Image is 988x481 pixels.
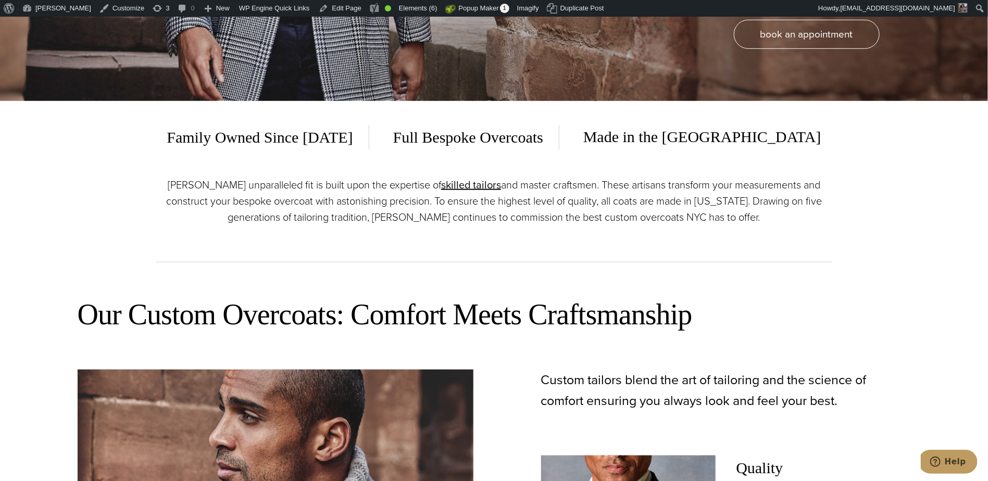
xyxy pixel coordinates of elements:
iframe: Opens a widget where you can chat to one of our agents [921,450,978,476]
span: Made in the [GEOGRAPHIC_DATA] [568,124,821,150]
span: 1 [500,4,509,13]
span: Family Owned Since [DATE] [167,125,369,150]
a: book an appointment [734,20,880,49]
a: skilled tailors [441,177,501,193]
span: Quality [736,455,911,480]
span: Full Bespoke Overcoats [378,125,559,150]
span: book an appointment [760,27,853,42]
span: [EMAIL_ADDRESS][DOMAIN_NAME] [841,4,955,12]
h2: Our Custom Overcoats: Comfort Meets Craftsmanship [78,296,911,333]
p: Custom tailors blend the art of tailoring and the science of comfort ensuring you always look and... [541,370,911,411]
p: [PERSON_NAME] unparalleled fit is built upon the expertise of and master craftsmen. These artisan... [156,177,833,225]
div: Good [385,5,391,11]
